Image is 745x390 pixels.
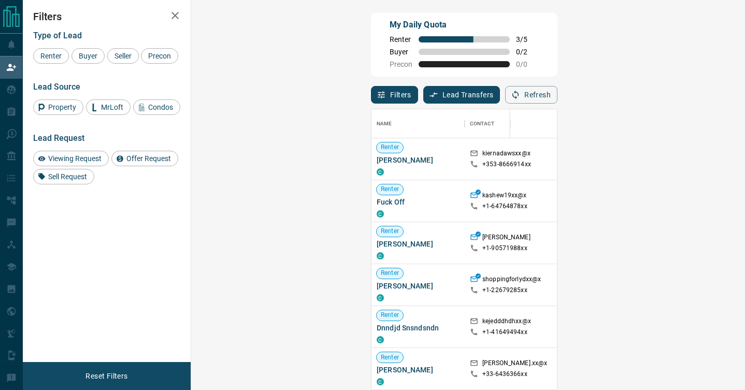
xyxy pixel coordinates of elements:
[37,52,65,60] span: Renter
[377,155,460,165] span: [PERSON_NAME]
[33,151,109,166] div: Viewing Request
[33,10,180,23] h2: Filters
[377,227,403,236] span: Renter
[377,252,384,259] div: condos.ca
[516,60,539,68] span: 0 / 0
[377,197,460,207] span: Fuck Off
[33,48,69,64] div: Renter
[33,169,94,184] div: Sell Request
[377,378,384,385] div: condos.ca
[482,202,527,211] p: +1- 64764878xx
[482,370,527,379] p: +33- 6436366xx
[377,210,384,218] div: condos.ca
[505,86,557,104] button: Refresh
[45,154,105,163] span: Viewing Request
[377,323,460,333] span: Dnndjd Snsndsndn
[377,109,392,138] div: Name
[377,168,384,176] div: condos.ca
[390,35,412,44] span: Renter
[45,103,80,111] span: Property
[423,86,500,104] button: Lead Transfers
[377,185,403,194] span: Renter
[482,359,547,370] p: [PERSON_NAME].xx@x
[97,103,127,111] span: MrLoft
[482,149,531,160] p: kiernadawsxx@x
[482,275,541,286] p: shoppingforlydxx@x
[377,269,403,278] span: Renter
[482,160,531,169] p: +353- 8666914xx
[79,367,134,385] button: Reset Filters
[377,143,403,152] span: Renter
[377,311,403,320] span: Renter
[482,317,531,328] p: kejedddhdhxx@x
[482,244,527,253] p: +1- 90571988xx
[33,99,83,115] div: Property
[377,281,460,291] span: [PERSON_NAME]
[141,48,178,64] div: Precon
[482,191,527,202] p: kashew19xx@x
[111,151,178,166] div: Offer Request
[516,48,539,56] span: 0 / 2
[75,52,101,60] span: Buyer
[123,154,175,163] span: Offer Request
[33,31,82,40] span: Type of Lead
[465,109,548,138] div: Contact
[371,86,418,104] button: Filters
[145,103,177,111] span: Condos
[45,172,91,181] span: Sell Request
[111,52,135,60] span: Seller
[482,233,531,244] p: [PERSON_NAME]
[516,35,539,44] span: 3 / 5
[470,109,494,138] div: Contact
[145,52,175,60] span: Precon
[71,48,105,64] div: Buyer
[377,294,384,301] div: condos.ca
[133,99,180,115] div: Condos
[482,328,527,337] p: +1- 41649494xx
[377,336,384,343] div: condos.ca
[377,239,460,249] span: [PERSON_NAME]
[482,286,527,295] p: +1- 22679285xx
[377,353,403,362] span: Renter
[33,82,80,92] span: Lead Source
[33,133,84,143] span: Lead Request
[86,99,131,115] div: MrLoft
[390,19,539,31] p: My Daily Quota
[107,48,139,64] div: Seller
[371,109,465,138] div: Name
[390,60,412,68] span: Precon
[377,365,460,375] span: [PERSON_NAME]
[390,48,412,56] span: Buyer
